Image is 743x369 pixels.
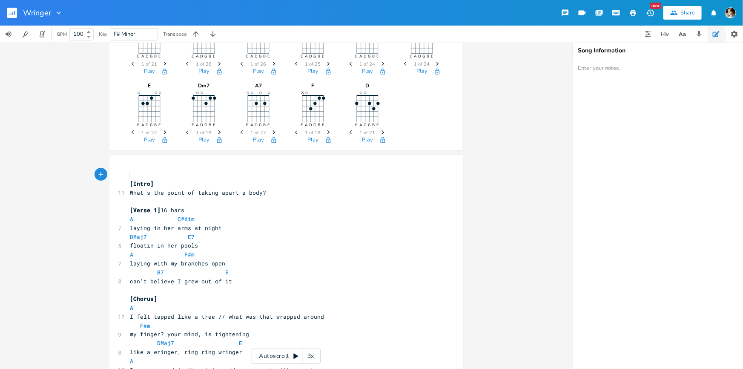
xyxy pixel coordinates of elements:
span: A [130,215,133,223]
text: D [419,54,422,59]
div: A7 [237,83,280,88]
span: 1 of 22 [142,130,158,135]
span: DMaj7 [157,339,174,347]
div: BPM [57,32,67,37]
span: [Verse 1] [130,206,161,214]
text: G [314,54,317,59]
div: Dm7 [183,83,225,88]
text: E [377,123,379,128]
span: E [225,268,229,276]
text: B [373,123,375,128]
text: A [305,123,308,128]
button: Play [144,68,155,75]
span: F#m [140,322,150,329]
text: D [310,123,313,128]
text: A [305,54,308,59]
div: Share [680,9,695,17]
button: Play [253,137,264,144]
text: D [364,54,367,59]
text: A [414,54,417,59]
text: E [268,54,270,59]
text: D [364,123,367,128]
text: D [146,54,149,59]
text: A [360,54,363,59]
span: 1 of 19 [196,130,212,135]
span: F#m [184,251,195,258]
span: like a wringer, ring ring wringer [130,348,242,356]
button: Play [362,68,373,75]
text: A [196,54,199,59]
text: A [360,123,363,128]
text: B [155,54,157,59]
span: laying with my branches open [130,259,225,267]
span: E7 [188,233,195,241]
text: G [259,123,262,128]
button: Play [253,68,264,75]
text: G [423,54,426,59]
text: E [322,54,324,59]
div: 3x [303,349,318,364]
span: laying in her arms at night [130,224,222,232]
text: E [213,123,215,128]
img: Robert Wise [725,7,736,18]
button: Play [198,137,209,144]
span: DMaj7 [130,233,147,241]
text: G [368,123,371,128]
text: A [142,54,145,59]
span: 1 of 27 [251,130,267,135]
text: B [209,123,212,128]
button: Share [663,6,702,20]
text: B [373,54,375,59]
text: E [356,54,358,59]
text: E [301,54,303,59]
text: E [410,54,412,59]
text: A [251,123,254,128]
text: G [205,54,208,59]
span: What's the point of taking apart a body? [130,189,266,196]
span: 1 of 25 [305,62,321,66]
span: 1 of 19 [305,130,321,135]
button: Play [307,137,318,144]
text: E [159,54,161,59]
div: Song Information [578,48,738,54]
span: 1 of 26 [251,62,267,66]
text: E [192,54,194,59]
div: E [128,83,171,88]
text: B [318,123,321,128]
text: E [377,54,379,59]
div: D [346,83,389,88]
text: D [146,123,149,128]
span: F# Minor [114,30,135,38]
text: E [138,54,140,59]
text: E [192,123,194,128]
text: D [255,54,258,59]
span: Wringer [23,9,51,17]
span: A [130,304,133,311]
text: E [356,123,358,128]
text: G [314,123,317,128]
span: I felt tapped like a tree // what was that wrapped around [130,313,324,320]
button: Play [198,68,209,75]
div: F [292,83,334,88]
text: B [318,54,321,59]
div: New [650,3,661,9]
span: 1 of 24 [414,62,430,66]
text: E [138,123,140,128]
text: G [205,123,208,128]
span: A [130,357,133,365]
div: Key [99,32,107,37]
text: G [150,123,153,128]
span: can't believe I grew out of it [130,277,232,285]
button: Play [362,137,373,144]
button: Play [307,68,318,75]
span: E [239,339,242,347]
text: G [150,54,153,59]
text: E [431,54,433,59]
span: 16 bars [130,206,184,214]
text: E [301,123,303,128]
text: G [368,54,371,59]
text: G [259,54,262,59]
button: Play [416,68,427,75]
text: D [201,54,204,59]
div: Transpose [163,32,186,37]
